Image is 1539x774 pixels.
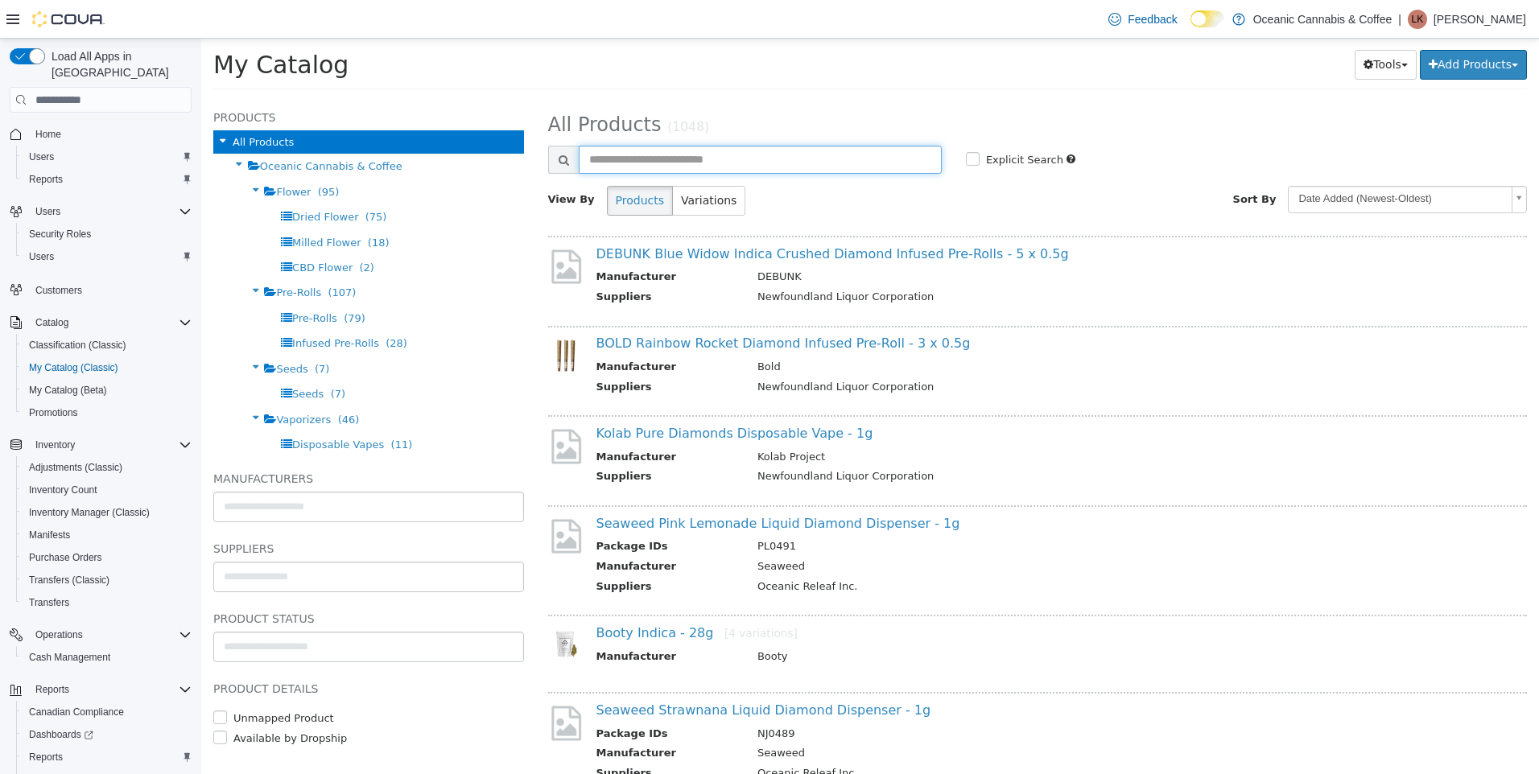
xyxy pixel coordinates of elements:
span: Manifests [23,525,192,545]
a: Booty Indica - 28g[4 variations] [395,587,596,602]
span: (11) [190,400,212,412]
span: Adjustments (Classic) [29,461,122,474]
a: Cash Management [23,648,117,667]
th: Manufacturer [395,520,544,540]
a: Seaweed Pink Lemonade Liquid Diamond Dispenser - 1g [395,477,759,492]
span: Customers [29,279,192,299]
button: Variations [471,147,544,177]
button: Purchase Orders [16,546,198,569]
span: Oceanic Cannabis & Coffee [59,121,201,134]
button: Reports [16,168,198,191]
span: Canadian Compliance [29,706,124,718]
span: Security Roles [29,228,91,241]
span: LK [1412,10,1424,29]
a: Reports [23,747,69,767]
span: Feedback [1128,11,1177,27]
span: Dashboards [29,728,93,741]
a: Dashboards [16,723,198,746]
span: Date Added (Newest-Oldest) [1087,148,1304,173]
th: Manufacturer [395,410,544,430]
button: Manifests [16,524,198,546]
img: missing-image.png [347,665,383,704]
span: Reports [23,170,192,189]
button: Users [16,245,198,268]
th: Suppliers [395,727,544,747]
button: Customers [3,278,198,301]
a: Transfers (Classic) [23,570,116,590]
button: Users [16,146,198,168]
span: Cash Management [23,648,192,667]
button: Reports [29,680,76,699]
span: Transfers (Classic) [29,574,109,587]
td: Newfoundland Liquor Corporation [544,250,1290,270]
img: 150 [347,298,383,335]
span: Inventory Count [23,480,192,500]
span: Seeds [75,324,106,336]
th: Manufacturer [395,706,544,727]
button: Transfers [16,591,198,614]
th: Package IDs [395,500,544,520]
a: Transfers [23,593,76,612]
span: Dried Flower [91,172,157,184]
span: Pre-Rolls [91,274,136,286]
a: Inventory Manager (Classic) [23,503,156,522]
span: Operations [35,628,83,641]
span: Cash Management [29,651,110,664]
span: Seeds [91,349,122,361]
button: Canadian Compliance [16,701,198,723]
a: Date Added (Newest-Oldest) [1087,147,1326,175]
span: Users [29,202,192,221]
span: Inventory Manager (Classic) [29,506,150,519]
span: Dashboards [23,725,192,744]
span: Transfers [23,593,192,612]
span: Transfers (Classic) [23,570,192,590]
button: Home [3,122,198,146]
th: Manufacturer [395,230,544,250]
td: PL0491 [544,500,1290,520]
span: (7) [113,324,128,336]
img: missing-image.png [347,478,383,517]
button: Catalog [3,311,198,334]
button: Tools [1153,11,1215,41]
small: [4 variations] [523,588,596,601]
span: Adjustments (Classic) [23,458,192,477]
td: Oceanic Releaf Inc. [544,727,1290,747]
a: Home [29,125,68,144]
span: (107) [126,248,155,260]
button: Security Roles [16,223,198,245]
img: Cova [32,11,105,27]
th: Package IDs [395,687,544,707]
label: Explicit Search [781,113,862,130]
span: (2) [159,223,173,235]
button: Inventory Manager (Classic) [16,501,198,524]
button: Inventory Count [16,479,198,501]
td: Booty [544,610,1290,630]
span: Reports [23,747,192,767]
span: Customers [35,284,82,297]
td: Kolab Project [544,410,1290,430]
button: Inventory [3,434,198,456]
span: Inventory [35,438,75,451]
a: Security Roles [23,224,97,244]
small: (1048) [466,81,508,96]
span: Promotions [29,406,78,419]
td: NJ0489 [544,687,1290,707]
span: Canadian Compliance [23,702,192,722]
p: [PERSON_NAME] [1434,10,1526,29]
span: (79) [142,274,164,286]
span: Home [35,128,61,141]
span: Vaporizers [75,375,130,387]
button: Classification (Classic) [16,334,198,356]
span: Purchase Orders [23,548,192,567]
span: All Products [347,75,460,97]
button: Products [406,147,472,177]
span: Disposable Vapes [91,400,183,412]
th: Suppliers [395,250,544,270]
a: Inventory Count [23,480,104,500]
p: Oceanic Cannabis & Coffee [1253,10,1393,29]
span: My Catalog (Classic) [29,361,118,374]
button: My Catalog (Classic) [16,356,198,379]
h5: Product Status [12,570,323,590]
a: Promotions [23,403,85,422]
span: Milled Flower [91,198,159,210]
